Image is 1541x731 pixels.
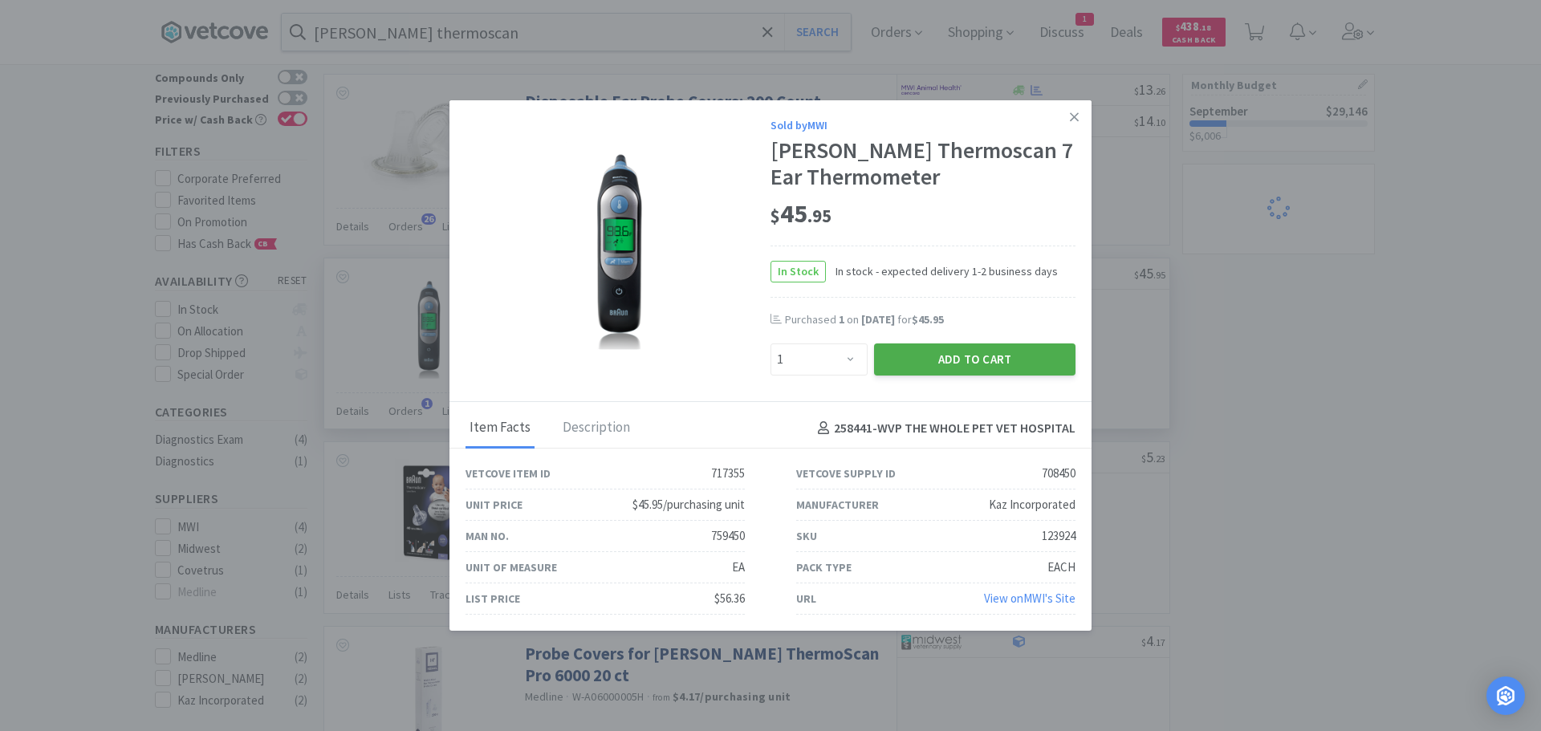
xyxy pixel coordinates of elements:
[912,312,944,327] span: $45.95
[466,590,520,607] div: List Price
[771,262,825,282] span: In Stock
[566,141,670,350] img: 5dafccbc67bf43a89ab22f28073af61e_708450.png
[796,465,896,482] div: Vetcove Supply ID
[1486,676,1525,715] div: Open Intercom Messenger
[861,312,895,327] span: [DATE]
[874,343,1075,376] button: Add to Cart
[796,590,816,607] div: URL
[466,496,522,514] div: Unit Price
[984,591,1075,606] a: View onMWI's Site
[1042,526,1075,546] div: 123924
[711,464,745,483] div: 717355
[811,418,1075,439] h4: 258441 - WVP THE WHOLE PET VET HOSPITAL
[770,137,1075,191] div: [PERSON_NAME] Thermoscan 7 Ear Thermometer
[770,205,780,227] span: $
[770,116,1075,134] div: Sold by MWI
[839,312,844,327] span: 1
[466,558,557,576] div: Unit of Measure
[466,465,551,482] div: Vetcove Item ID
[632,495,745,514] div: $45.95/purchasing unit
[1047,558,1075,577] div: EACH
[1042,464,1075,483] div: 708450
[796,496,879,514] div: Manufacturer
[466,408,535,449] div: Item Facts
[796,527,817,545] div: SKU
[785,312,1075,328] div: Purchased on for
[714,589,745,608] div: $56.36
[796,558,852,576] div: Pack Type
[559,408,634,449] div: Description
[711,526,745,546] div: 759450
[989,495,1075,514] div: Kaz Incorporated
[466,527,509,545] div: Man No.
[826,262,1058,280] span: In stock - expected delivery 1-2 business days
[732,558,745,577] div: EA
[807,205,831,227] span: . 95
[770,197,831,229] span: 45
